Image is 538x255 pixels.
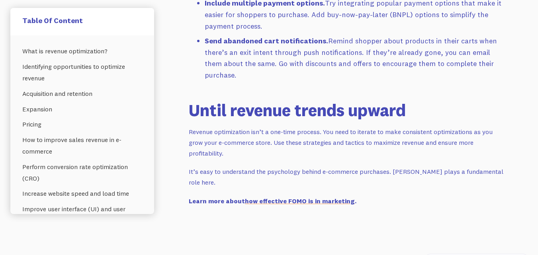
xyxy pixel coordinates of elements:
h2: Until revenue trends upward [189,100,507,120]
a: How to improve sales revenue in e-commerce [22,132,142,160]
p: Revenue optimization isn’t a one-time process. You need to iterate to make consistent optimizatio... [189,127,507,158]
h5: Table Of Content [22,16,142,25]
strong: Learn more about [189,197,245,205]
a: Identifying opportunities to optimize revenue [22,59,142,86]
a: Acquisition and retention [22,86,142,101]
a: Increase website speed and load time [22,186,142,202]
a: Perform conversion rate optimization (CRO) [22,159,142,186]
a: What is revenue optimization? [22,44,142,59]
p: It’s easy to understand the psychology behind e-commerce purchases. [PERSON_NAME] plays a fundame... [189,166,507,187]
strong: . [355,197,356,205]
li: Remind shopper about products in their carts when there’s an exit intent through push notificatio... [205,35,507,81]
a: Expansion [22,101,142,117]
p: ‍ [189,196,507,206]
a: Improve user interface (UI) and user experience (UX) design [22,201,142,228]
strong: Send abandoned cart notifications. [205,36,328,45]
a: Pricing [22,117,142,132]
a: how effective FOMO is in marketing [245,197,355,205]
